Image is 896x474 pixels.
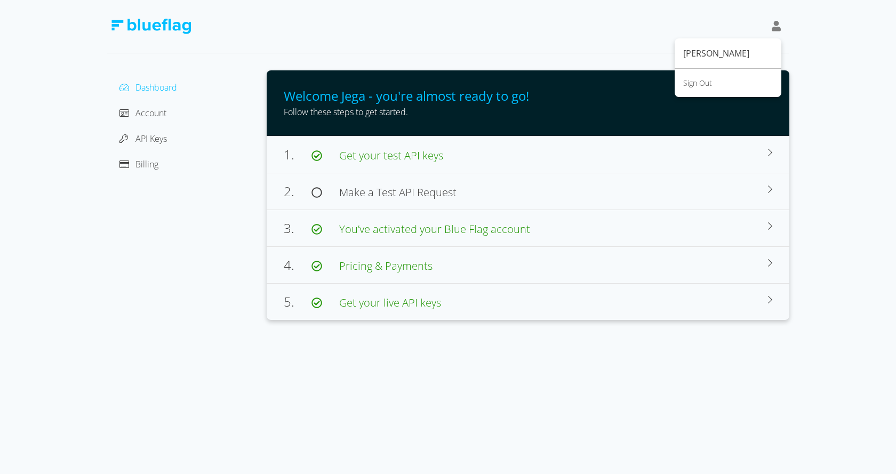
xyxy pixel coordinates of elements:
span: Make a Test API Request [339,185,457,199]
span: 3. [284,219,311,237]
span: 5. [284,293,311,310]
div: Sign Out [683,77,773,89]
span: Get your test API keys [339,148,443,163]
span: Account [135,107,166,119]
span: Welcome Jega - you're almost ready to go! [284,87,529,105]
span: API Keys [135,133,167,144]
span: Pricing & Payments [339,259,433,273]
a: Billing [119,158,158,170]
span: Get your live API keys [339,295,441,310]
img: Blue Flag Logo [111,19,191,34]
a: Account [119,107,166,119]
span: Dashboard [135,82,177,93]
span: 2. [284,182,311,200]
span: 4. [284,256,311,274]
a: Dashboard [119,82,177,93]
div: [PERSON_NAME] [683,47,773,60]
span: 1. [284,146,311,163]
a: API Keys [119,133,167,144]
span: Follow these steps to get started. [284,106,408,118]
span: You’ve activated your Blue Flag account [339,222,530,236]
span: Billing [135,158,158,170]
